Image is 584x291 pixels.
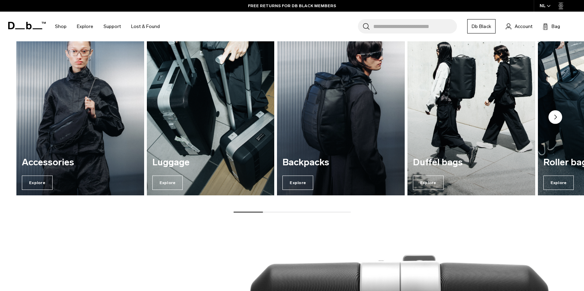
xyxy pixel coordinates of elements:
[147,23,275,195] a: Luggage Explore
[152,157,269,168] h3: Luggage
[147,23,275,195] div: 2 / 7
[16,23,144,195] a: Accessories Explore
[282,176,313,190] span: Explore
[506,22,532,30] a: Account
[22,157,139,168] h3: Accessories
[413,176,444,190] span: Explore
[16,23,144,195] div: 1 / 7
[552,23,560,30] span: Bag
[407,23,535,195] div: 4 / 7
[282,157,399,168] h3: Backpacks
[407,23,535,195] a: Duffel bags Explore
[131,14,160,39] a: Lost & Found
[77,14,93,39] a: Explore
[248,3,336,9] a: FREE RETURNS FOR DB BLACK MEMBERS
[55,14,67,39] a: Shop
[543,176,574,190] span: Explore
[50,12,165,41] nav: Main Navigation
[543,22,560,30] button: Bag
[467,19,496,33] a: Db Black
[277,23,405,195] div: 3 / 7
[277,23,405,195] a: Backpacks Explore
[22,176,53,190] span: Explore
[152,176,183,190] span: Explore
[103,14,121,39] a: Support
[515,23,532,30] span: Account
[548,110,562,125] button: Next slide
[413,157,530,168] h3: Duffel bags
